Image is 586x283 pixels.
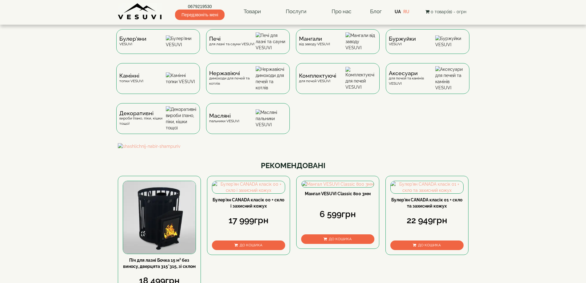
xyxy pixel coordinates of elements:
[383,63,472,103] a: Аксесуаридля печей та камінів VESUVI Аксесуари для печей та камінів VESUVI
[256,32,287,51] img: Печі для лазні та сауни VESUVI
[166,35,197,48] img: Булер'яни VESUVI
[209,71,256,76] span: Нержавіючі
[391,181,463,193] img: Булер'ян CANADA класік 01 + скло та захисний кожух
[293,63,383,103] a: Комплектуючідля печей VESUVI Комплектуючі для печей VESUVI
[301,234,374,244] button: До кошика
[113,63,203,103] a: Каміннітопки VESUVI Камінні топки VESUVI
[256,109,287,128] img: Масляні пальники VESUVI
[256,66,287,91] img: Нержавіючі димоходи для печей та котлів
[119,111,166,126] div: вироби (пано, піки, кішки тощо)
[209,113,239,123] div: пальники VESUVI
[418,243,441,247] span: До кошика
[209,113,239,118] span: Масляні
[403,9,409,14] a: RU
[123,181,196,254] img: Піч для лазні Бочка 15 м³ без виносу, дверцята 315*315, зі склом
[345,67,377,90] img: Комплектуючі для печей VESUVI
[237,5,267,19] a: Товари
[395,9,401,14] a: UA
[209,36,254,41] span: Печі
[305,191,371,196] a: Мангал VESUVI Classic 800 3мм
[113,29,203,63] a: Булер'яниVESUVI Булер'яни VESUVI
[113,103,203,143] a: Декоративнівироби (пано, піки, кішки тощо) Декоративні вироби (пано, піки, кішки тощо)
[203,103,293,143] a: Масляніпальники VESUVI Масляні пальники VESUVI
[166,72,197,85] img: Камінні топки VESUVI
[390,241,464,250] button: До кошика
[293,29,383,63] a: Мангаливід заводу VESUVI Мангали від заводу VESUVI
[175,10,225,20] span: Передзвоніть мені
[203,63,293,103] a: Нержавіючідимоходи для печей та котлів Нержавіючі димоходи для печей та котлів
[209,36,254,46] div: для лазні та сауни VESUVI
[175,3,225,10] a: 0679219530
[118,143,468,149] img: shashlichnij-nabir-shampuriv
[424,8,468,15] button: 0 товар(ів) - 0грн
[383,29,472,63] a: БуржуйкиVESUVI Буржуйки VESUVI
[119,36,146,46] div: VESUVI
[299,36,330,46] div: від заводу VESUVI
[240,243,262,247] span: До кошика
[212,241,285,250] button: До кошика
[119,73,143,78] span: Камінні
[166,106,197,131] img: Декоративні вироби (пано, піки, кішки тощо)
[280,5,313,19] a: Послуги
[391,197,462,208] a: Булер'ян CANADA класік 01 + скло та захисний кожух
[212,181,285,193] img: Булер'ян CANADA класік 00 + скло і захисний кожух
[118,3,162,20] img: Завод VESUVI
[435,66,466,91] img: Аксесуари для печей та камінів VESUVI
[119,111,166,116] span: Декоративні
[209,71,256,86] div: димоходи для печей та котлів
[345,32,377,51] img: Мангали від заводу VESUVI
[299,36,330,41] span: Мангали
[119,73,143,83] div: топки VESUVI
[302,181,374,187] img: Мангал VESUVI Classic 800 3мм
[390,214,464,227] div: 22 949грн
[299,73,336,83] div: для печей VESUVI
[213,197,284,208] a: Булер'ян CANADA класік 00 + скло і захисний кожух
[325,5,357,19] a: Про нас
[389,71,435,76] span: Аксесуари
[435,35,466,48] img: Буржуйки VESUVI
[299,73,336,78] span: Комплектуючі
[431,9,466,14] span: 0 товар(ів) - 0грн
[123,258,196,269] a: Піч для лазні Бочка 15 м³ без виносу, дверцята 315*315, зі склом
[329,237,352,241] span: До кошика
[212,214,285,227] div: 17 999грн
[389,71,435,86] div: для печей та камінів VESUVI
[389,36,416,41] span: Буржуйки
[370,8,382,14] a: Блог
[119,36,146,41] span: Булер'яни
[301,208,374,220] div: 6 599грн
[389,36,416,46] div: VESUVI
[203,29,293,63] a: Печідля лазні та сауни VESUVI Печі для лазні та сауни VESUVI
